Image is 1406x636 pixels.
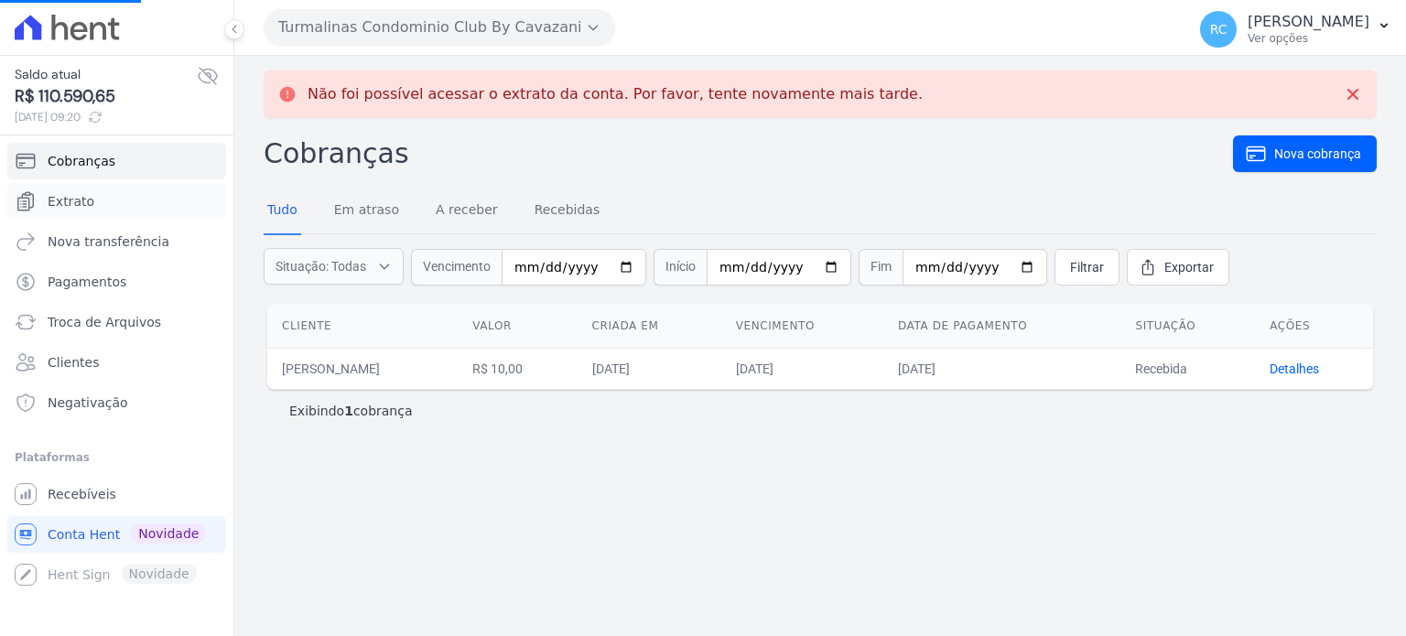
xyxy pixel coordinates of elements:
[432,188,502,235] a: A receber
[1255,304,1373,349] th: Ações
[7,183,226,220] a: Extrato
[1127,249,1229,286] a: Exportar
[15,109,197,125] span: [DATE] 09:20
[7,384,226,421] a: Negativação
[721,348,883,389] td: [DATE]
[48,313,161,331] span: Troca de Arquivos
[48,525,120,544] span: Conta Hent
[48,232,169,251] span: Nova transferência
[859,249,903,286] span: Fim
[1210,23,1228,36] span: RC
[1054,249,1119,286] a: Filtrar
[267,348,458,389] td: [PERSON_NAME]
[1233,135,1377,172] a: Nova cobrança
[15,447,219,469] div: Plataformas
[267,304,458,349] th: Cliente
[1120,348,1255,389] td: Recebida
[1248,13,1369,31] p: [PERSON_NAME]
[276,257,366,275] span: Situação: Todas
[1164,258,1214,276] span: Exportar
[458,304,577,349] th: Valor
[531,188,604,235] a: Recebidas
[15,143,219,593] nav: Sidebar
[308,85,923,103] p: Não foi possível acessar o extrato da conta. Por favor, tente novamente mais tarde.
[883,348,1121,389] td: [DATE]
[578,348,721,389] td: [DATE]
[131,523,206,544] span: Novidade
[48,485,116,503] span: Recebíveis
[578,304,721,349] th: Criada em
[7,344,226,381] a: Clientes
[1070,258,1104,276] span: Filtrar
[7,516,226,553] a: Conta Hent Novidade
[289,402,413,420] p: Exibindo cobrança
[1274,145,1361,163] span: Nova cobrança
[721,304,883,349] th: Vencimento
[883,304,1121,349] th: Data de pagamento
[1248,31,1369,46] p: Ver opções
[48,273,126,291] span: Pagamentos
[330,188,403,235] a: Em atraso
[264,9,615,46] button: Turmalinas Condominio Club By Cavazani
[48,152,115,170] span: Cobranças
[264,133,1233,174] h2: Cobranças
[1120,304,1255,349] th: Situação
[1185,4,1406,55] button: RC [PERSON_NAME] Ver opções
[264,248,404,285] button: Situação: Todas
[654,249,707,286] span: Início
[15,84,197,109] span: R$ 110.590,65
[48,192,94,210] span: Extrato
[7,143,226,179] a: Cobranças
[7,264,226,300] a: Pagamentos
[458,348,577,389] td: R$ 10,00
[411,249,502,286] span: Vencimento
[7,223,226,260] a: Nova transferência
[48,353,99,372] span: Clientes
[48,393,128,412] span: Negativação
[1270,361,1319,376] a: Detalhes
[344,404,353,418] b: 1
[264,188,301,235] a: Tudo
[7,304,226,340] a: Troca de Arquivos
[7,476,226,512] a: Recebíveis
[15,65,197,84] span: Saldo atual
